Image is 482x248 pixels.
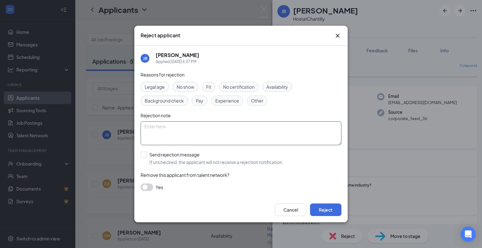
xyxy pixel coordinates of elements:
div: JB [143,56,147,61]
span: No show [177,83,194,90]
span: Fit [206,83,211,90]
button: Close [334,32,341,40]
div: Applied [DATE] 6:37 PM [156,59,199,65]
span: No certification [223,83,254,90]
span: Other [251,97,263,104]
span: Remove this applicant from talent network? [141,172,229,178]
h3: Reject applicant [141,32,180,39]
span: Legal age [145,83,165,90]
svg: Cross [334,32,341,40]
span: Yes [156,183,163,191]
span: Pay [196,97,203,104]
button: Reject [310,203,341,216]
span: Reasons for rejection [141,72,185,77]
span: Rejection note [141,113,171,118]
span: Background check [145,97,184,104]
span: Experience [215,97,239,104]
h5: [PERSON_NAME] [156,52,199,59]
span: Availability [266,83,288,90]
div: Open Intercom Messenger [461,227,476,242]
button: Cancel [275,203,306,216]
